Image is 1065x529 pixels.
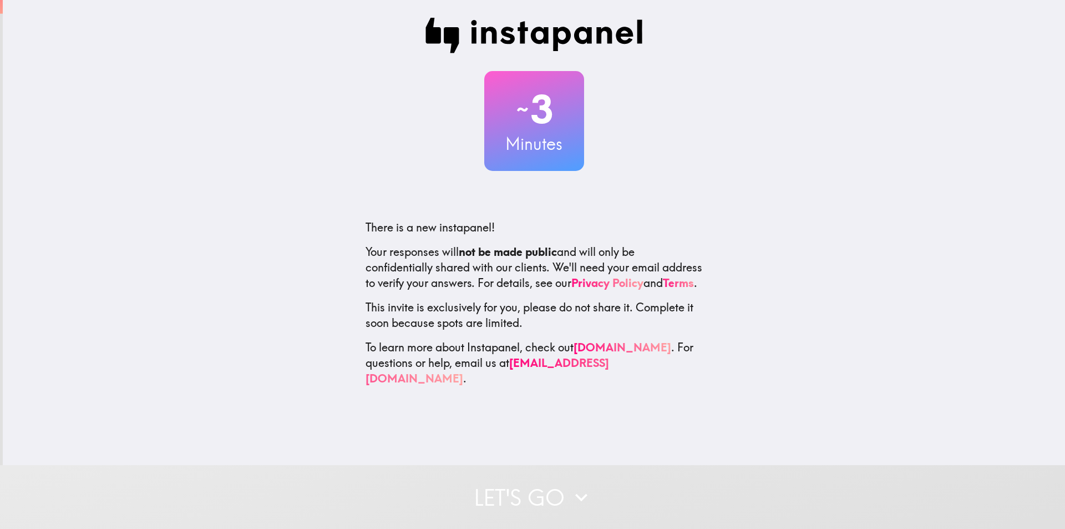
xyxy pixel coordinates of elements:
a: [DOMAIN_NAME] [574,340,671,354]
span: ~ [515,93,530,126]
p: This invite is exclusively for you, please do not share it. Complete it soon because spots are li... [366,300,703,331]
h2: 3 [484,87,584,132]
h3: Minutes [484,132,584,155]
a: [EMAIL_ADDRESS][DOMAIN_NAME] [366,356,609,385]
img: Instapanel [425,18,643,53]
p: To learn more about Instapanel, check out . For questions or help, email us at . [366,340,703,386]
a: Terms [663,276,694,290]
p: Your responses will and will only be confidentially shared with our clients. We'll need your emai... [366,244,703,291]
span: There is a new instapanel! [366,220,495,234]
a: Privacy Policy [571,276,643,290]
b: not be made public [459,245,557,259]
